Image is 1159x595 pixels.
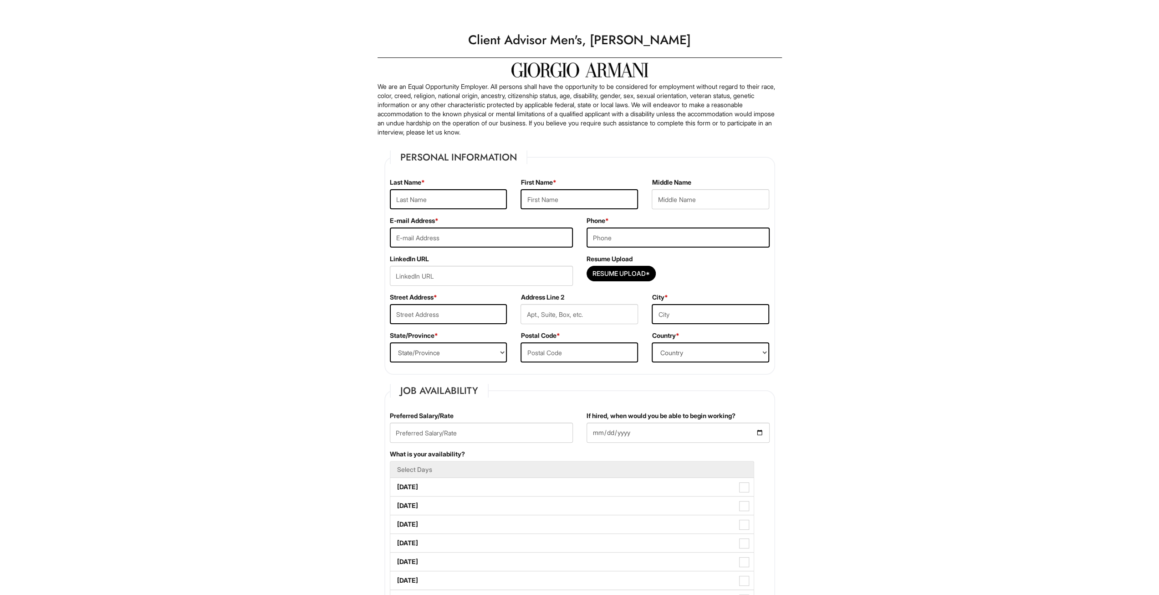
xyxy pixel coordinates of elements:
p: We are an Equal Opportunity Employer. All persons shall have the opportunity to be considered for... [378,82,782,137]
h1: Client Advisor Men's, [PERSON_NAME] [373,27,786,53]
input: E-mail Address [390,228,573,248]
label: Address Line 2 [521,293,564,302]
label: [DATE] [390,571,754,590]
select: Country [652,342,769,362]
input: First Name [521,189,638,209]
input: Preferred Salary/Rate [390,423,573,443]
label: [DATE] [390,553,754,571]
input: Apt., Suite, Box, etc. [521,304,638,324]
select: State/Province [390,342,507,362]
input: City [652,304,769,324]
label: Middle Name [652,178,691,187]
input: LinkedIn URL [390,266,573,286]
label: First Name [521,178,556,187]
label: Resume Upload [587,254,633,264]
input: Middle Name [652,189,769,209]
label: Street Address [390,293,437,302]
label: Country [652,331,679,340]
label: [DATE] [390,515,754,533]
legend: Job Availability [390,384,489,398]
input: Street Address [390,304,507,324]
label: Phone [587,216,609,225]
label: [DATE] [390,534,754,552]
label: Postal Code [521,331,560,340]
h5: Select Days [397,466,747,473]
label: What is your availability? [390,450,465,459]
label: If hired, when would you be able to begin working? [587,411,735,420]
input: Postal Code [521,342,638,362]
label: Last Name [390,178,425,187]
legend: Personal Information [390,150,527,164]
label: [DATE] [390,497,754,515]
label: E-mail Address [390,216,439,225]
img: Giorgio Armani [511,62,648,78]
button: Resume Upload*Resume Upload* [587,266,656,281]
label: State/Province [390,331,438,340]
label: [DATE] [390,478,754,496]
label: LinkedIn URL [390,254,429,264]
input: Last Name [390,189,507,209]
label: Preferred Salary/Rate [390,411,454,420]
input: Phone [587,228,770,248]
label: City [652,293,668,302]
